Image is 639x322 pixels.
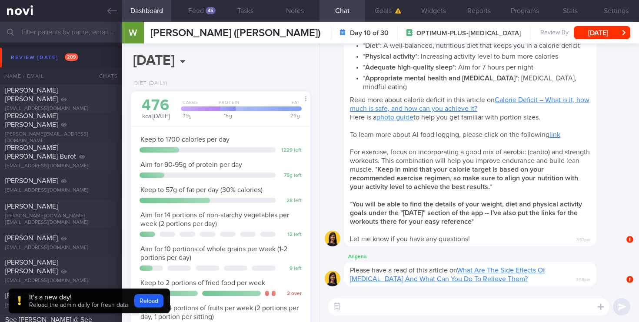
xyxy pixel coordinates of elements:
span: Let me know if you have any questions! [350,236,470,242]
strong: You will be able to find the details of your weight, diet and physical activity goals under the "... [350,201,582,225]
div: 2 over [280,291,302,297]
div: 75 g left [280,173,302,179]
span: To learn more about AI food logging, please click on the following [350,131,560,138]
li: * *: Aim for 7 hours per night [363,61,590,72]
span: Keep to 2 portions of fried food per week [140,279,265,286]
span: Review By [540,29,569,37]
div: 39 g [178,113,220,118]
strong: Day 10 of 30 [350,29,389,37]
span: Read more about calorie deficit in this article on [350,96,589,112]
div: 9 left [280,266,302,272]
div: 45 [206,7,216,14]
span: 209 [65,53,78,61]
div: 15 g [218,113,236,118]
div: 476 [140,98,172,113]
span: Reload the admin daily for fresh data [29,302,128,308]
div: 28 left [280,198,302,204]
button: Reload [134,294,163,307]
li: * *: A well-balanced, nutritious diet that keeps you in a calorie deficit [363,39,590,50]
span: Please have a read of this article on [350,267,545,282]
strong: Diet [365,42,378,49]
div: kcal [DATE] [140,98,172,121]
a: photo guide [376,114,413,121]
span: [PERSON_NAME] [5,235,58,242]
span: [PERSON_NAME] [5,292,58,299]
div: It's a new day! [29,293,128,302]
span: Aim for 10 portions of whole grains per week (1-2 portions per day) [140,246,287,261]
a: link [549,131,560,138]
span: [PERSON_NAME] [5,203,58,210]
span: Aim for 90-95g of protein per day [140,161,242,168]
span: Keep to 57g of fat per day (30% calories) [140,186,263,193]
li: * *: Increasing activity level to burn more calories [363,50,590,61]
strong: Keep in mind that your calorie target is based on your recommended exercise regimen, so make sure... [350,166,578,190]
span: Keep to 1700 calories per day [140,136,230,143]
span: Keep to 14 portions of fruits per week (2 portions per day, 1 portion per sitting) [140,305,299,320]
div: Chats [87,67,122,85]
div: [PERSON_NAME][EMAIL_ADDRESS][DOMAIN_NAME] [5,131,117,144]
div: 12 left [280,232,302,238]
div: Review [DATE] [9,52,80,63]
div: [EMAIL_ADDRESS][DOMAIN_NAME] [5,245,117,251]
div: 1229 left [280,147,302,154]
span: [PERSON_NAME] [PERSON_NAME] [5,113,58,128]
strong: Appropriate mental health and [MEDICAL_DATA] [365,75,516,82]
li: * *: [MEDICAL_DATA], mindful eating [363,72,590,91]
strong: Physical activity [365,53,415,60]
span: OPTIMUM-PLUS-[MEDICAL_DATA] [416,29,521,38]
div: Carbs [178,100,218,111]
span: 3:58pm [576,275,590,283]
span: [PERSON_NAME] [PERSON_NAME] [5,259,58,275]
span: Here is a to help you get familiar with portion sizes. [350,114,540,121]
div: [EMAIL_ADDRESS][DOMAIN_NAME] [5,302,117,309]
div: [EMAIL_ADDRESS][DOMAIN_NAME] [5,187,117,194]
div: Angena [344,252,622,262]
span: [PERSON_NAME] [5,177,58,184]
strong: Adequate high-quality sleep [365,64,453,71]
span: For exercise, focus on incorporating a good mix of aerobic (cardio) and strength workouts. This c... [350,149,590,190]
span: Aim for 14 portions of non-starchy vegetables per week (2 portions per day) [140,212,289,227]
div: [PERSON_NAME][DOMAIN_NAME][EMAIL_ADDRESS][DOMAIN_NAME] [5,213,117,226]
div: 29 g [233,113,302,118]
span: [PERSON_NAME] ([PERSON_NAME]) [150,28,321,38]
span: [PERSON_NAME] [PERSON_NAME] [5,87,58,103]
span: [PERSON_NAME] [PERSON_NAME] Burot [5,144,76,160]
div: Diet (Daily) [131,80,168,87]
button: [DATE] [574,26,630,39]
div: [EMAIL_ADDRESS][DOMAIN_NAME] [5,278,117,284]
span: 3:57pm [576,235,590,243]
div: Fat [238,100,302,111]
div: [EMAIL_ADDRESS][DOMAIN_NAME] [5,106,117,112]
div: [EMAIL_ADDRESS][DOMAIN_NAME] [5,163,117,169]
div: Protein [215,100,240,111]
